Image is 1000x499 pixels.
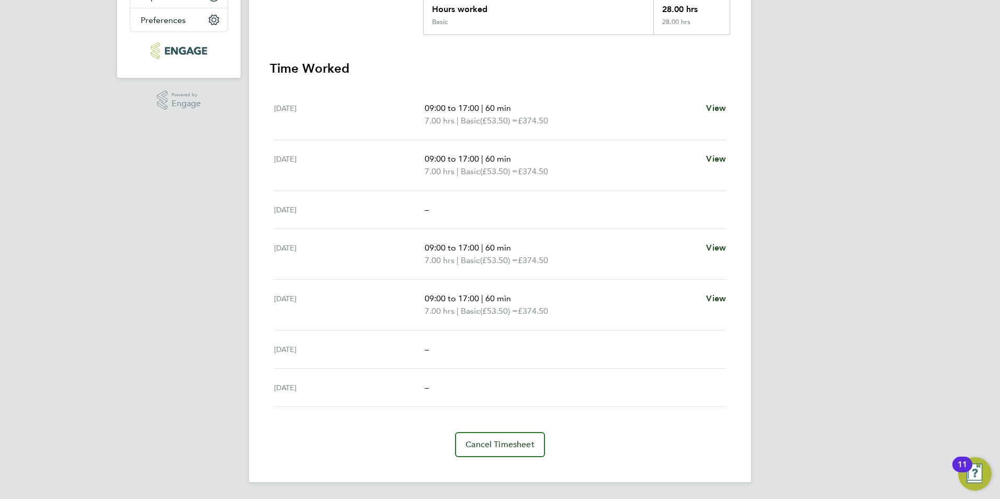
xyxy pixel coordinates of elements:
span: 09:00 to 17:00 [425,103,479,113]
span: £374.50 [518,116,548,126]
a: View [706,102,726,115]
span: £374.50 [518,306,548,316]
span: | [481,243,483,253]
span: Basic [461,165,480,178]
button: Cancel Timesheet [455,432,545,457]
span: | [457,255,459,265]
span: View [706,103,726,113]
div: [DATE] [274,153,425,178]
span: View [706,154,726,164]
span: 60 min [485,293,511,303]
span: Basic [461,115,480,127]
span: £374.50 [518,255,548,265]
span: 7.00 hrs [425,255,454,265]
span: Powered by [172,90,201,99]
h3: Time Worked [270,60,730,77]
span: (£53.50) = [480,116,518,126]
button: Preferences [130,8,228,31]
span: Engage [172,99,201,108]
span: 09:00 to 17:00 [425,243,479,253]
span: (£53.50) = [480,166,518,176]
div: [DATE] [274,381,425,394]
a: Powered byEngage [157,90,201,110]
span: – [425,205,429,214]
span: 7.00 hrs [425,306,454,316]
span: 60 min [485,154,511,164]
div: [DATE] [274,292,425,317]
span: View [706,293,726,303]
span: 09:00 to 17:00 [425,154,479,164]
img: huntereducation-logo-retina.png [151,42,207,59]
span: | [481,154,483,164]
div: [DATE] [274,343,425,356]
span: | [481,293,483,303]
span: Basic [461,305,480,317]
div: [DATE] [274,102,425,127]
button: Open Resource Center, 11 new notifications [958,457,992,491]
span: – [425,344,429,354]
span: 60 min [485,103,511,113]
span: Basic [461,254,480,267]
span: 7.00 hrs [425,116,454,126]
span: 7.00 hrs [425,166,454,176]
span: | [481,103,483,113]
span: (£53.50) = [480,255,518,265]
a: View [706,292,726,305]
span: | [457,306,459,316]
span: (£53.50) = [480,306,518,316]
div: [DATE] [274,242,425,267]
span: – [425,382,429,392]
a: View [706,242,726,254]
span: 09:00 to 17:00 [425,293,479,303]
span: View [706,243,726,253]
span: | [457,166,459,176]
span: £374.50 [518,166,548,176]
div: [DATE] [274,203,425,216]
span: | [457,116,459,126]
a: View [706,153,726,165]
span: Cancel Timesheet [465,439,535,450]
span: Preferences [141,15,186,25]
a: Go to home page [130,42,228,59]
div: Basic [432,18,448,26]
div: 28.00 hrs [653,18,730,35]
span: 60 min [485,243,511,253]
div: 11 [958,464,967,478]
